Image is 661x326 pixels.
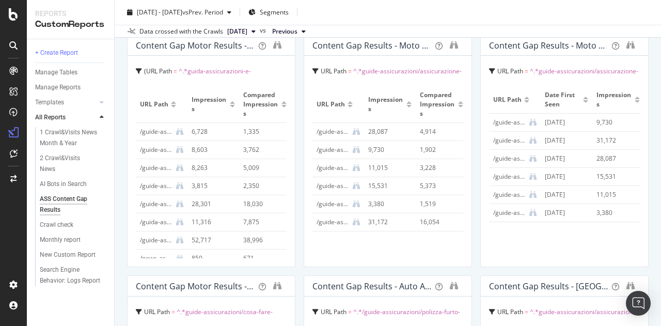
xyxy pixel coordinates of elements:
span: Compared Impressions [243,90,279,118]
span: ^.*guide-assicurazioni/assicurazione-moto-125.html.*$ [489,67,638,90]
div: Content Gap Results - Moto Totali [312,40,431,51]
a: + Create Report [35,48,107,58]
div: /guide-assicurazioni/classe-di-merito-auto-cos-e-come-si-calcola-e-come-migliorarla.html [140,127,172,136]
div: /guide-assicurazioni/polizza-cristalli.html [140,145,172,154]
span: Segments [260,8,289,17]
div: /guide-assicurazioni/assicurazione-moto-mensile.html [317,181,349,191]
div: 3,762 [243,145,282,154]
button: [DATE] [223,25,260,38]
div: 1 Crawl&Visits News Month & Year [40,127,100,149]
div: 2025-04-16 [545,154,584,163]
span: URL Path [140,100,168,109]
div: Open Intercom Messenger [626,291,651,316]
span: = [525,67,528,75]
div: /guide-assicurazioni/assicurazione-moto-a-km.html [493,208,525,218]
div: binoculars [626,282,635,290]
span: URL Path [497,307,523,316]
div: 3,380 [596,208,636,218]
span: URL Path [144,307,170,316]
span: ^.*guide-assicurazioni/assicurazione-moto-125.html.*$ [312,67,462,90]
span: 2025 Apr. 30th [227,27,247,36]
div: Manage Tables [35,67,77,78]
span: URL Path [375,81,401,90]
div: 16,054 [420,218,459,227]
span: = [402,81,406,90]
div: 11,015 [368,163,407,173]
a: ASS Content Gap Results [40,194,107,215]
span: Compared Impressions [420,90,455,118]
div: binoculars [273,282,281,290]
div: /news-assicurazioni/cos-e-la-patente-di-guida-internazionale-00040021.html [140,254,172,263]
div: 52,717 [192,236,231,245]
div: binoculars [626,41,635,49]
div: /guida-assicurazioni-e-strumenti/domande-frequenti/assicurazione-auto-elettrica-o-ibrida-quanto-c... [140,218,172,227]
span: vs [260,26,268,35]
button: [DATE] - [DATE]vsPrev. Period [123,4,235,21]
div: /guide-assicurazioni/come-funziona-l-assicurazione-per-le-moto-d-epoca-vantaggi-e-soluzioni.html [317,163,349,173]
span: vs Prev. Period [182,8,223,17]
div: /guide-assicurazioni/assicurazione-moto-temporanea-costi-durata-e-vantaggi.html [317,145,349,154]
div: Content Gap Motor Results - Auto Totali [136,40,255,51]
div: Content Gap Results - [GEOGRAPHIC_DATA] [489,281,608,291]
span: Date First Seen [545,90,580,109]
span: URL Path [321,307,347,316]
div: 1,902 [420,145,459,154]
span: URL Path [493,95,522,104]
span: ^.*guida-assicurazioni-e-strumenti/domande-frequenti/come-funziona-l-assicurazione-auto-a-rate.ht... [136,67,277,104]
div: Content Gap Results - Moto Nuovi [489,40,608,51]
span: Impressions [368,95,404,114]
div: AI Bots in Search [40,179,87,190]
div: 28,087 [368,127,407,136]
div: 28,087 [596,154,636,163]
div: Manage Reports [35,82,81,93]
div: /guide-assicurazioni/assicurazione-auto-per-neopatentati-come-funziona.html [140,181,172,191]
span: = [348,67,352,75]
div: 6,728 [192,127,231,136]
button: Previous [268,25,310,38]
span: = [579,81,583,90]
span: URL Path [146,67,172,75]
div: 671 [243,254,282,263]
div: /guide-assicurazioni/assicurazione-moto-a-km.html [317,199,349,209]
div: /guide-assicurazioni/come-funziona-l-assicurazione-per-le-moto-d-epoca-vantaggi-e-soluzioni.html [493,190,525,199]
span: Impressions [596,90,632,109]
div: Reports [35,8,106,19]
a: Crawl check [40,220,107,230]
div: Search Engine Behavior: Logs Report [40,265,101,286]
div: 9,730 [596,118,636,127]
div: 2025-04-16 [545,136,584,145]
div: /guide-assicurazioni/assicurazione-auto-cointestata-cos-e-come-funziona-e-vantaggi.html [140,199,172,209]
div: 5,373 [420,181,459,191]
a: AI Bots in Search [40,179,107,190]
div: Templates [35,97,64,108]
div: 2025-04-23 [545,118,584,127]
div: ASS Content Gap Results [40,194,98,215]
span: = [348,307,352,316]
div: 3,228 [420,163,459,173]
span: URL Path [317,100,345,109]
div: 8,603 [192,145,231,154]
div: 38,996 [243,236,282,245]
div: Monthly report [40,235,81,245]
span: Impressions [192,95,227,114]
span: [DATE] - [DATE] [137,8,182,17]
a: Monthly report [40,235,107,245]
div: All Reports [35,112,66,123]
div: 15,531 [368,181,407,191]
div: 7,875 [243,218,282,227]
a: Manage Tables [35,67,107,78]
div: 2025-04-17 [545,172,584,181]
div: + Create Report [35,48,78,58]
span: = [171,307,175,316]
div: 1,519 [420,199,459,209]
div: Content Gap Results - Moto TotaliURL Path = ^.*guide-assicurazioni/assicurazione-moto-125.html.*$... [304,35,472,267]
div: 31,172 [368,218,407,227]
div: 2025-04-23 [545,208,584,218]
div: 5,009 [243,163,282,173]
div: Content Gap Results - Auto Aggiornati [312,281,431,291]
a: 2 Crawl&Visits News [40,153,107,175]
div: binoculars [450,41,458,49]
div: 31,172 [596,136,636,145]
div: /guide-assicurazioni/assicurazione-moto-sospendibile.html [493,154,525,163]
a: New Custom Report [40,250,107,260]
